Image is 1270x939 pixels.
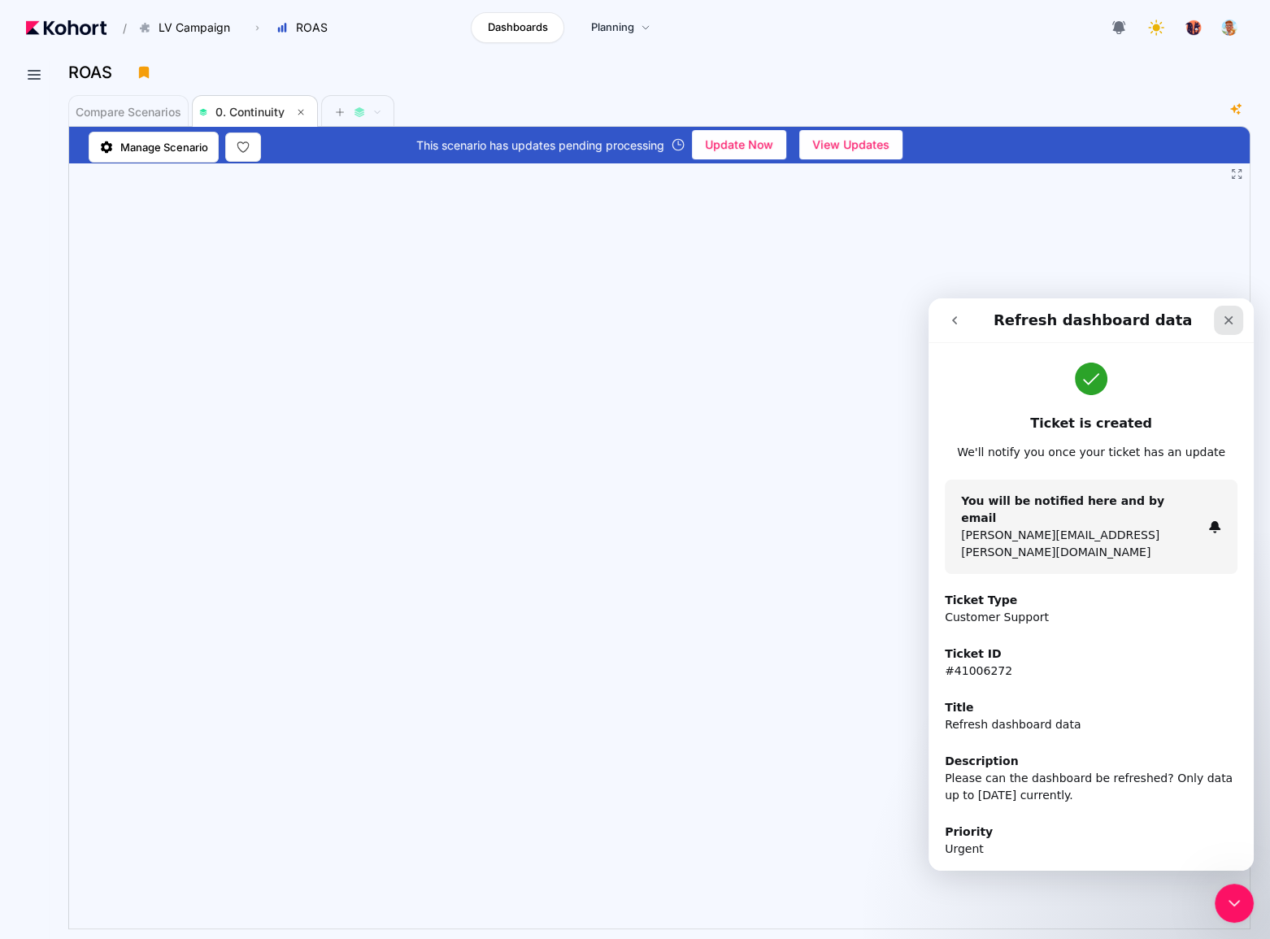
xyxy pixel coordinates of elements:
[120,139,208,155] span: Manage Scenario
[799,130,902,159] button: View Updates
[488,20,548,36] span: Dashboards
[215,105,285,119] span: 0. Continuity
[929,298,1254,871] iframe: Intercom live chat
[812,133,889,157] span: View Updates
[26,20,107,35] img: Kohort logo
[110,20,127,37] span: /
[267,14,345,41] button: ROAS
[471,12,564,43] a: Dashboards
[574,12,668,43] a: Planning
[1185,20,1202,36] img: logo_TreesPlease_20230726120307121221.png
[159,20,230,36] span: LV Campaign
[416,137,664,154] span: This scenario has updates pending processing
[705,133,773,157] span: Update Now
[76,107,181,118] span: Compare Scenarios
[68,64,122,80] h3: ROAS
[692,130,786,159] button: Update Now
[296,20,328,36] span: ROAS
[252,21,263,34] span: ›
[1230,167,1243,180] button: Fullscreen
[1215,884,1254,923] iframe: Intercom live chat
[591,20,634,36] span: Planning
[130,14,247,41] button: LV Campaign
[89,132,219,163] a: Manage Scenario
